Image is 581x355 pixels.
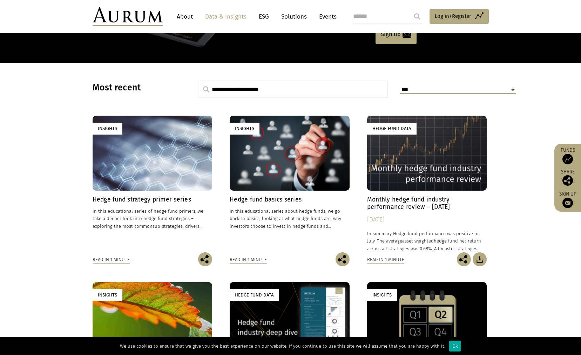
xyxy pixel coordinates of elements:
[173,10,196,23] a: About
[93,123,122,134] div: Insights
[255,10,272,23] a: ESG
[367,123,417,134] div: Hedge Fund Data
[93,116,212,252] a: Insights Hedge fund strategy primer series In this educational series of hedge fund primers, we t...
[410,9,424,23] input: Submit
[153,224,183,229] span: sub-strategies
[93,82,180,93] h3: Most recent
[198,252,212,266] img: Share this post
[93,256,130,264] div: Read in 1 minute
[230,123,259,134] div: Insights
[316,10,337,23] a: Events
[367,289,397,301] div: Insights
[93,289,122,301] div: Insights
[367,116,487,252] a: Hedge Fund Data Monthly hedge fund industry performance review – [DATE] [DATE] In summary Hedge f...
[230,207,350,230] p: In this educational series about hedge funds, we go back to basics, looking at what hedge funds a...
[558,147,577,164] a: Funds
[367,196,487,211] h4: Monthly hedge fund industry performance review – [DATE]
[435,12,471,20] span: Log in/Register
[376,25,417,44] a: Sign up
[367,256,404,264] div: Read in 1 minute
[230,256,267,264] div: Read in 1 minute
[402,238,434,244] span: asset-weighted
[230,289,279,301] div: Hedge Fund Data
[278,10,310,23] a: Solutions
[403,31,411,38] img: email-icon
[367,230,487,252] p: In summary Hedge fund performance was positive in July. The average hedge fund net return across ...
[430,9,489,24] a: Log in/Register
[202,10,250,23] a: Data & Insights
[562,154,573,164] img: Access Funds
[336,252,350,266] img: Share this post
[203,86,209,93] img: search.svg
[230,196,350,203] h4: Hedge fund basics series
[558,191,577,208] a: Sign up
[457,252,471,266] img: Share this post
[230,116,350,252] a: Insights Hedge fund basics series In this educational series about hedge funds, we go back to bas...
[367,215,487,225] div: [DATE]
[93,7,163,26] img: Aurum
[558,170,577,186] div: Share
[449,341,461,351] div: Ok
[93,207,212,230] p: In this educational series of hedge fund primers, we take a deeper look into hedge fund strategie...
[562,198,573,208] img: Sign up to our newsletter
[473,252,487,266] img: Download Article
[562,175,573,186] img: Share this post
[93,196,212,203] h4: Hedge fund strategy primer series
